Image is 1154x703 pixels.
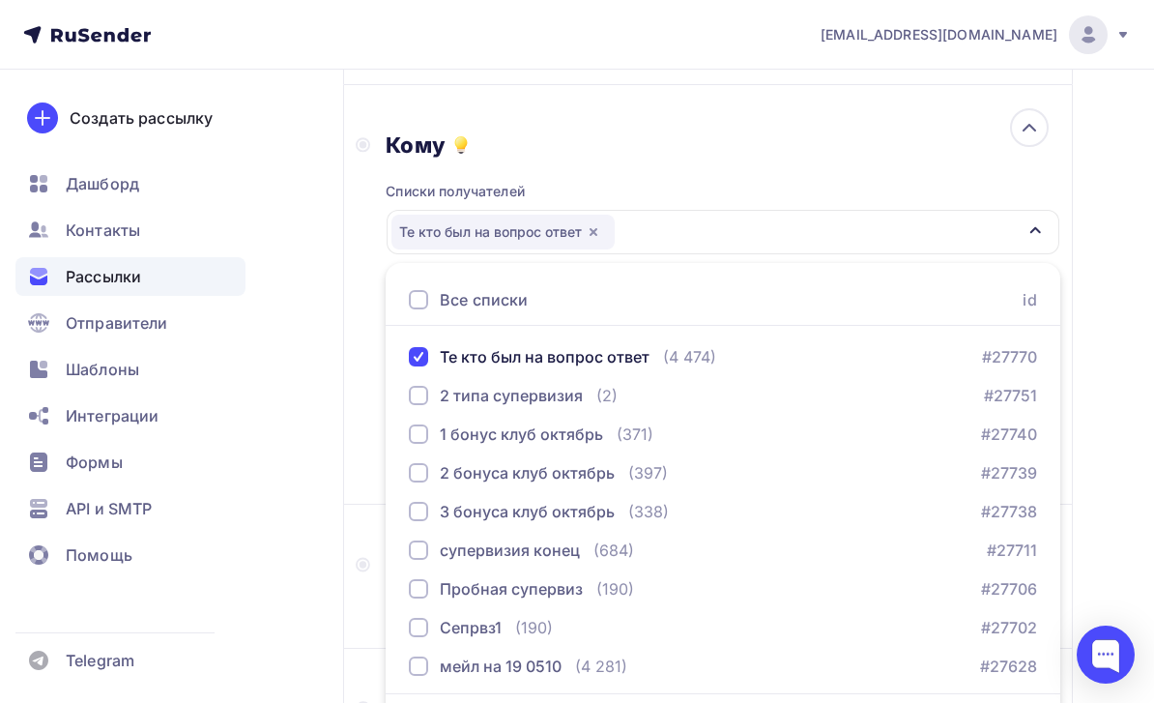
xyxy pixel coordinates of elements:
a: #27751 [984,384,1037,407]
a: Контакты [15,211,245,249]
div: Все списки [440,288,528,311]
div: (190) [596,577,634,600]
div: Создать рассылку [70,106,213,130]
div: (4 474) [663,345,716,368]
div: 2 бонуса клуб октябрь [440,461,615,484]
span: Шаблоны [66,358,139,381]
div: 3 бонуса клуб октябрь [440,500,615,523]
span: Дашборд [66,172,139,195]
a: Формы [15,443,245,482]
a: #27628 [980,655,1037,678]
div: (190) [515,616,553,639]
div: Кому [386,132,1060,159]
a: Дашборд [15,164,245,203]
span: Отправители [66,311,168,335]
div: Пробная супервиз [440,577,583,600]
div: мейл на 19 0510 [440,655,562,678]
span: Интеграции [66,404,159,427]
a: #27711 [987,539,1037,562]
div: Те кто был на вопрос ответ [391,215,615,249]
div: 2 типа супервизия [440,384,583,407]
a: Шаблоны [15,350,245,389]
a: Рассылки [15,257,245,296]
a: #27740 [981,423,1037,446]
div: (338) [628,500,669,523]
span: API и SMTP [66,497,152,520]
div: (371) [617,423,653,446]
div: Списки получателей [386,182,525,201]
a: #27706 [981,577,1037,600]
span: [EMAIL_ADDRESS][DOMAIN_NAME] [821,25,1057,44]
a: Отправители [15,304,245,342]
div: Те кто был на вопрос ответ [440,345,649,368]
div: 1 бонус клуб октябрь [440,423,603,446]
button: Те кто был на вопрос ответ [386,209,1060,255]
div: (2) [596,384,618,407]
span: Рассылки [66,265,141,288]
div: id [1024,288,1037,311]
a: #27770 [982,345,1037,368]
span: Telegram [66,649,134,672]
span: Контакты [66,219,140,242]
span: Помощь [66,543,132,567]
div: (397) [628,461,668,484]
a: #27738 [981,500,1037,523]
a: #27739 [981,461,1037,484]
a: #27702 [981,616,1037,639]
div: Сепрвз1 [440,616,502,639]
a: [EMAIL_ADDRESS][DOMAIN_NAME] [821,15,1131,54]
div: супервизия конец [440,539,580,562]
div: (684) [593,539,634,562]
span: Формы [66,451,123,474]
div: (4 281) [575,655,627,678]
